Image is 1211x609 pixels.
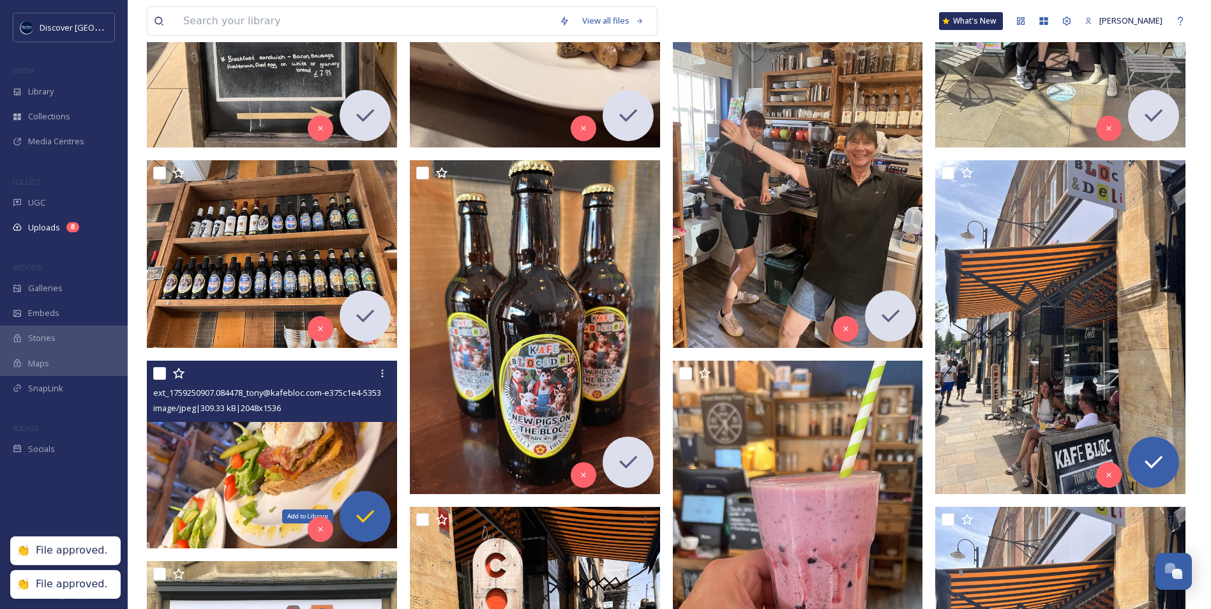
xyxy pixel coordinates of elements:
span: Maps [28,357,49,370]
span: Stories [28,332,56,344]
span: UGC [28,197,45,209]
img: Untitled%20design%20%282%29.png [20,21,33,34]
span: SOCIALS [13,423,38,433]
span: Uploads [28,222,60,234]
span: [PERSON_NAME] [1099,15,1162,26]
span: Media Centres [28,135,84,147]
div: File approved. [36,544,108,557]
img: ext_1759250907.040691_tony@kafebloc.com-IMG_2472.jpeg [673,14,923,347]
span: image/jpeg | 309.33 kB | 2048 x 1536 [153,402,281,414]
div: File approved. [36,578,108,591]
div: 👏 [17,544,29,557]
span: Discover [GEOGRAPHIC_DATA] [40,21,156,33]
span: SnapLink [28,382,63,395]
button: Open Chat [1155,553,1192,590]
span: WIDGETS [13,262,42,272]
span: Socials [28,443,55,455]
span: MEDIA [13,66,35,75]
a: What's New [939,12,1003,30]
span: Galleries [28,282,63,294]
div: 👏 [17,578,29,591]
span: Library [28,86,54,98]
span: COLLECT [13,177,40,186]
span: ext_1759250907.084478_tony@kafebloc.com-e375c1e4-5353-443f-8bdc-f611f05044d8.jpeg [153,386,494,398]
img: ext_1759250907.928638_tony@kafebloc.com-IMG_2257.jpeg [147,160,397,348]
div: 8 [66,222,79,232]
a: [PERSON_NAME] [1078,8,1169,33]
span: Embeds [28,307,59,319]
img: ext_1759250907.084478_tony@kafebloc.com-e375c1e4-5353-443f-8bdc-f611f05044d8.jpeg [147,361,397,548]
div: Add to Library [282,509,333,523]
img: ext_1759250907.88726_tony@kafebloc.com-IMG_2219.jpeg [410,160,660,493]
input: Search your library [177,7,553,35]
img: ext_1759250906.948185_tony@kafebloc.com-IMG_2484.jpeg [935,160,1185,493]
a: View all files [576,8,651,33]
span: Collections [28,110,70,123]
